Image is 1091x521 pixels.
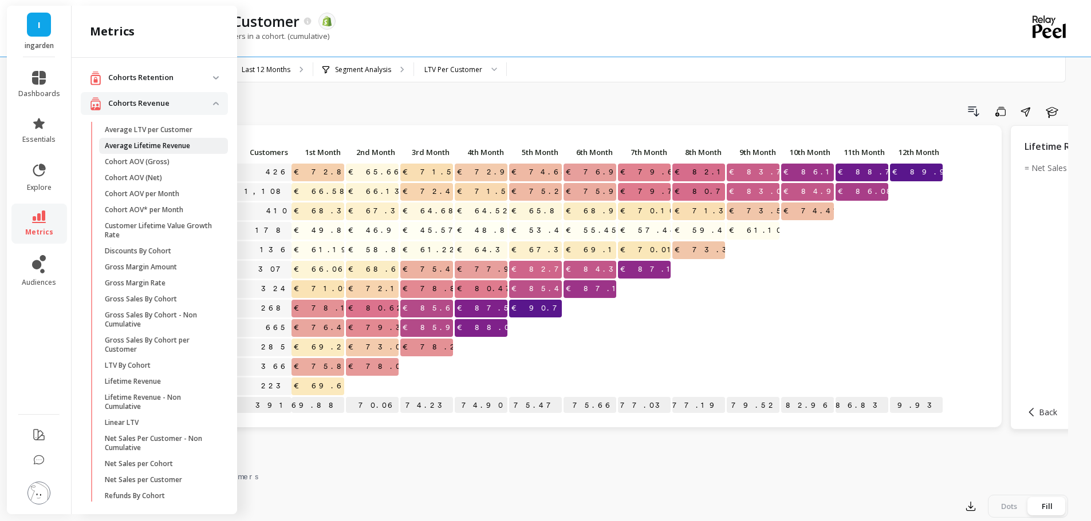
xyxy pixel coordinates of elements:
[292,144,344,160] p: 1st Month
[455,261,531,278] span: €77.93
[455,280,521,297] span: €80.47
[727,222,786,239] span: €61.10
[618,222,681,239] span: €57.44
[213,76,219,79] img: down caret icon
[400,202,464,220] span: €64.68
[292,377,355,395] span: €69.66
[890,397,943,414] p: €89.93
[292,222,364,239] span: €49.88
[511,148,558,157] span: 5th Month
[618,164,686,181] span: €79.66
[618,397,671,414] p: €77.03
[618,144,671,160] p: 7th Month
[835,144,889,162] div: Toggle SortBy
[18,41,60,50] p: ingarden
[346,397,399,414] p: €70.06
[836,164,913,181] span: €88.78
[225,148,288,157] span: Customers
[400,397,453,414] p: €74.23
[564,183,632,200] span: €75.95
[564,241,628,258] span: €69.14
[105,311,214,329] p: Gross Sales By Cohort - Non Cumulative
[346,241,414,258] span: €58.82
[454,144,509,162] div: Toggle SortBy
[263,319,292,336] a: 665
[105,459,173,468] p: Net Sales per Cohort
[259,358,292,375] a: 366
[617,144,672,162] div: Toggle SortBy
[346,222,409,239] span: €46.94
[672,397,725,414] p: €77.19
[105,263,177,272] p: Gross Margin Amount
[292,300,365,317] span: €78.13
[105,491,165,500] p: Refunds By Cohort
[292,319,360,336] span: €76.49
[105,173,162,182] p: Cohort AOV (Net)
[727,164,804,181] span: €83.79
[672,144,725,160] p: 8th Month
[105,377,161,386] p: Lifetime Revenue
[564,202,636,220] span: €68.93
[400,164,466,181] span: €71.51
[1028,497,1066,515] div: Fill
[222,144,277,162] div: Toggle SortBy
[675,148,722,157] span: 8th Month
[563,144,617,162] div: Toggle SortBy
[105,393,214,411] p: Lifetime Revenue - Non Cumulative
[457,148,504,157] span: 4th Month
[400,222,464,239] span: €45.57
[105,141,190,150] p: Average Lifetime Revenue
[1027,407,1057,417] button: Back
[90,23,135,39] h2: metrics
[90,71,101,85] img: navigation item icon
[890,144,943,160] p: 12th Month
[105,157,170,166] p: Cohort AOV (Gross)
[96,462,1068,488] nav: Tabs
[292,164,361,181] span: €72.81
[400,144,454,162] div: Toggle SortBy
[564,222,623,239] span: €55.45
[27,482,50,504] img: profile picture
[455,319,521,336] span: €88.06
[564,280,633,297] span: €87.11
[400,183,468,200] span: €72.49
[672,183,739,200] span: €80.75
[346,280,410,297] span: €72.14
[618,241,679,258] span: €70.01
[836,183,902,200] span: €86.08
[105,361,151,370] p: LTV By Cohort
[346,164,405,181] span: €65.66
[403,148,450,157] span: 3rd Month
[90,97,101,111] img: navigation item icon
[620,148,667,157] span: 7th Month
[455,300,527,317] span: €87.58
[672,144,726,162] div: Toggle SortBy
[618,202,679,220] span: €70.10
[727,202,793,220] span: €73.50
[105,246,171,256] p: Discounts By Cohort
[108,98,213,109] p: Cohorts Revenue
[400,319,468,336] span: €85.95
[242,183,292,200] a: 1,108
[263,164,292,181] a: 426
[27,183,52,192] span: explore
[346,319,417,336] span: €79.30
[509,261,582,278] span: €82.78
[672,202,746,220] span: €71.39
[259,339,292,356] a: 285
[346,339,417,356] span: €73.09
[400,339,473,356] span: €78.27
[618,261,691,278] span: €87.18
[729,148,776,157] span: 9th Month
[346,183,410,200] span: €66.13
[400,261,468,278] span: €75.47
[509,144,563,162] div: Toggle SortBy
[781,164,850,181] span: €86.13
[292,280,359,297] span: €71.09
[672,241,750,258] span: €73.39
[455,202,514,220] span: €64.52
[509,164,577,181] span: €74.68
[509,397,562,414] p: €75.47
[213,102,219,105] img: down caret icon
[564,164,632,181] span: €76.96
